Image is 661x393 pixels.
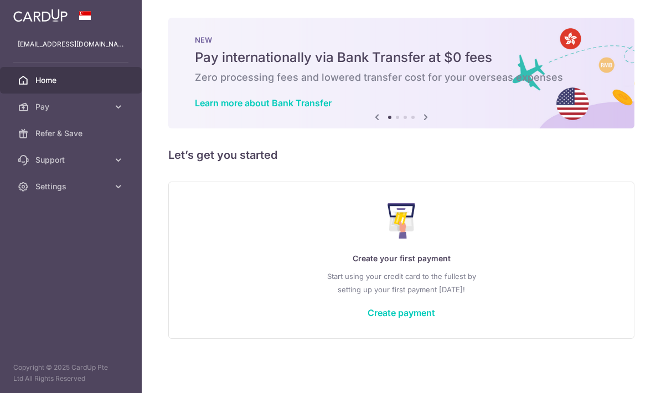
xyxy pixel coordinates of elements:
span: Support [35,154,109,166]
p: [EMAIL_ADDRESS][DOMAIN_NAME] [18,39,124,50]
a: Learn more about Bank Transfer [195,97,332,108]
p: Start using your credit card to the fullest by setting up your first payment [DATE]! [191,270,612,296]
span: Settings [35,181,109,192]
h5: Let’s get you started [168,146,634,164]
span: Pay [35,101,109,112]
p: Create your first payment [191,252,612,265]
img: Make Payment [388,203,416,239]
span: Refer & Save [35,128,109,139]
img: Bank transfer banner [168,18,634,128]
span: Home [35,75,109,86]
a: Create payment [368,307,435,318]
h5: Pay internationally via Bank Transfer at $0 fees [195,49,608,66]
img: CardUp [13,9,68,22]
h6: Zero processing fees and lowered transfer cost for your overseas expenses [195,71,608,84]
p: NEW [195,35,608,44]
